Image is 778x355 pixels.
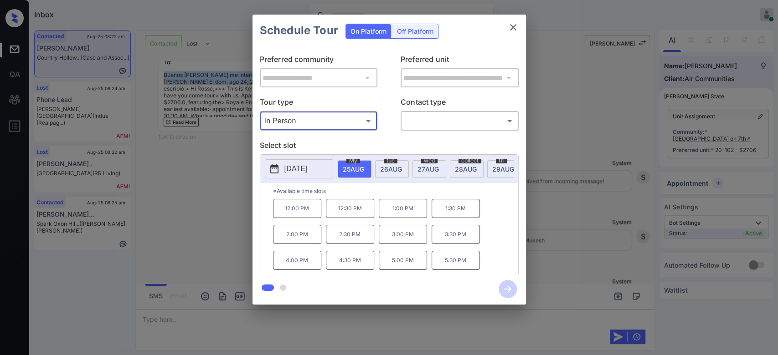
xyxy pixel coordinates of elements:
p: 3:00 PM [379,225,427,244]
button: close [504,18,522,36]
font: *Available time slots [273,188,326,194]
font: wed [424,157,435,164]
p: Tour type [260,96,378,111]
font: [DATE] [284,165,308,172]
div: On Platform [346,24,391,38]
p: Select slot [260,140,519,154]
font: AUG [425,165,439,173]
h2: Schedule Tour [252,15,345,46]
font: fri [499,157,505,164]
button: btn-next [493,277,522,301]
div: date-select [375,160,409,178]
p: 12:00 PM [273,199,321,218]
font: 28 [455,165,463,173]
font: AUG [350,165,364,173]
font: 25 [343,165,350,173]
p: 5:30 PM [432,251,480,270]
p: 2:30 PM [326,225,374,244]
p: 1:00 PM [379,199,427,218]
p: Contact type [401,96,519,111]
font: AUG [463,165,477,173]
button: [DATE] [265,159,333,178]
p: 4:30 PM [326,251,374,270]
font: collect [461,157,479,164]
div: Off Platform [392,24,438,38]
div: date-select [487,160,521,178]
p: 4:00 PM [273,251,321,270]
font: AUG [388,165,402,173]
p: 2:00 PM [273,225,321,244]
div: date-select [412,160,446,178]
p: 3:30 PM [432,225,480,244]
div: date-select [338,160,371,178]
font: My [349,157,357,164]
div: date-select [450,160,484,178]
font: 26 [380,165,388,173]
p: 1:30 PM [432,199,480,218]
p: Preferred community [260,54,378,68]
font: In Person [264,117,296,125]
p: Preferred unit [401,54,519,68]
p: 5:00 PM [379,251,427,270]
font: 27 [417,165,425,173]
font: AUG [500,165,514,173]
p: 12:30 PM [326,199,374,218]
font: tue [386,157,395,164]
font: 29 [492,165,500,173]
